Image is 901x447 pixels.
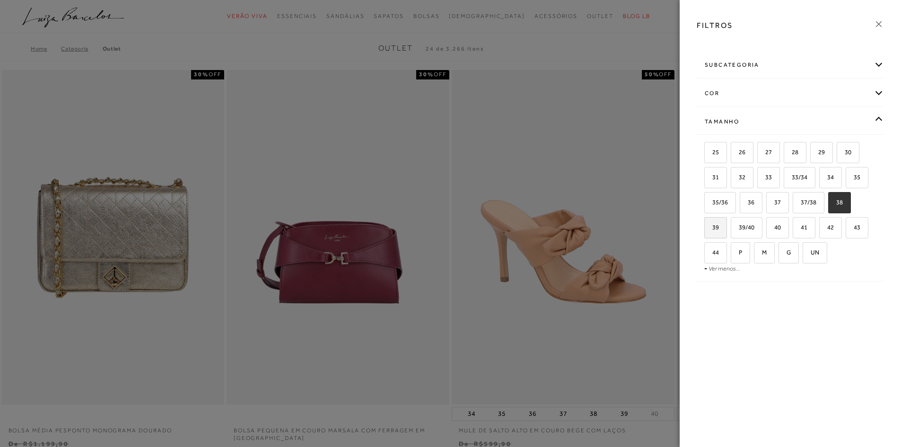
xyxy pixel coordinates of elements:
div: subcategoria [697,53,884,78]
input: 33/34 [782,174,792,184]
span: 35 [847,174,860,181]
span: M [755,249,767,256]
span: 33/34 [785,174,807,181]
span: 41 [794,224,807,231]
input: 36 [738,199,748,209]
input: 25 [703,149,712,158]
span: 39 [705,224,719,231]
span: 27 [758,149,772,156]
span: 30 [838,149,851,156]
span: - [704,264,707,272]
span: 36 [741,199,754,206]
input: 39 [703,224,712,234]
input: 37/38 [791,199,801,209]
input: 40 [765,224,774,234]
span: 40 [767,224,781,231]
input: 35/36 [703,199,712,209]
input: 35 [844,174,854,184]
h3: FILTROS [697,20,733,31]
span: 43 [847,224,860,231]
input: 37 [765,199,774,209]
input: M [752,249,762,259]
span: 26 [732,149,745,156]
input: 43 [844,224,854,234]
span: G [779,249,791,256]
a: Ver menos... [709,265,740,272]
input: 34 [818,174,827,184]
input: 30 [835,149,845,158]
input: UN [801,249,811,259]
span: P [732,249,742,256]
input: 31 [703,174,712,184]
input: 33 [756,174,765,184]
span: 31 [705,174,719,181]
span: 29 [811,149,825,156]
input: 26 [729,149,739,158]
input: P [729,249,739,259]
input: 27 [756,149,765,158]
span: 28 [785,149,798,156]
input: 44 [703,249,712,259]
div: cor [697,81,884,106]
input: 42 [818,224,827,234]
span: 33 [758,174,772,181]
input: 32 [729,174,739,184]
span: 32 [732,174,745,181]
span: 39/40 [732,224,754,231]
span: 35/36 [705,199,728,206]
div: Tamanho [697,109,884,134]
span: 25 [705,149,719,156]
span: UN [804,249,819,256]
input: 28 [782,149,792,158]
span: 44 [705,249,719,256]
span: 42 [820,224,834,231]
span: 37 [767,199,781,206]
span: 34 [820,174,834,181]
input: 39/40 [729,224,739,234]
span: 38 [829,199,843,206]
span: 37/38 [794,199,816,206]
input: 41 [791,224,801,234]
input: 29 [809,149,818,158]
input: 38 [827,199,836,209]
input: G [777,249,787,259]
